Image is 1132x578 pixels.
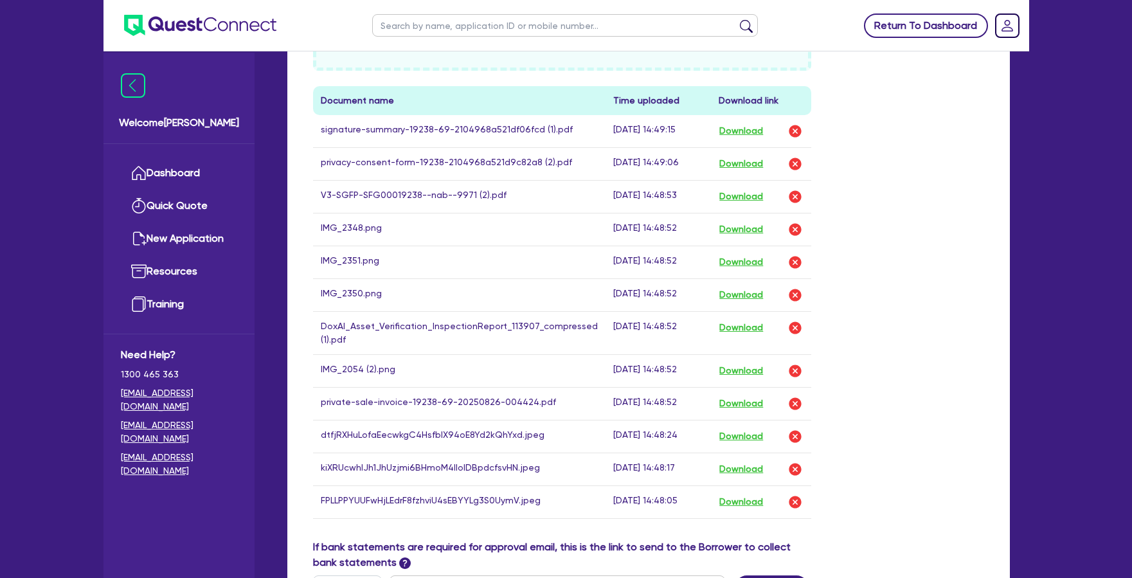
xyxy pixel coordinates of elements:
td: [DATE] 14:48:52 [606,387,712,420]
img: delete-icon [787,255,803,270]
td: [DATE] 14:48:52 [606,246,712,278]
img: new-application [131,231,147,246]
td: [DATE] 14:48:24 [606,420,712,453]
a: Quick Quote [121,190,237,222]
img: delete-icon [787,396,803,411]
a: [EMAIL_ADDRESS][DOMAIN_NAME] [121,386,237,413]
label: If bank statements are required for approval email, this is the link to send to the Borrower to c... [313,539,812,570]
th: Download link [711,86,811,115]
img: icon-menu-close [121,73,145,98]
td: signature-summary-19238-69-2104968a521df06fcd (1).pdf [313,115,606,148]
button: Download [719,395,764,412]
img: delete-icon [787,462,803,477]
a: Dropdown toggle [991,9,1024,42]
img: delete-icon [787,123,803,139]
th: Document name [313,86,606,115]
img: resources [131,264,147,279]
th: Time uploaded [606,86,712,115]
img: quick-quote [131,198,147,213]
td: privacy-consent-form-19238-2104968a521d9c82a8 (2).pdf [313,147,606,180]
button: Download [719,123,764,140]
td: dtfjRXHuLofaEecwkgC4HsfbIX94oE8Yd2kQhYxd.jpeg [313,420,606,453]
img: delete-icon [787,363,803,379]
td: IMG_2348.png [313,213,606,246]
img: delete-icon [787,189,803,204]
button: Download [719,254,764,271]
input: Search by name, application ID or mobile number... [372,14,758,37]
td: [DATE] 14:49:15 [606,115,712,148]
td: [DATE] 14:48:52 [606,311,712,354]
td: [DATE] 14:48:52 [606,213,712,246]
span: 1300 465 363 [121,368,237,381]
a: [EMAIL_ADDRESS][DOMAIN_NAME] [121,419,237,446]
span: Welcome [PERSON_NAME] [119,115,239,131]
td: private-sale-invoice-19238-69-20250826-004424.pdf [313,387,606,420]
img: delete-icon [787,222,803,237]
img: training [131,296,147,312]
td: V3-SGFP-SFG00019238--nab--9971 (2).pdf [313,180,606,213]
a: [EMAIL_ADDRESS][DOMAIN_NAME] [121,451,237,478]
button: Download [719,461,764,478]
span: Need Help? [121,347,237,363]
td: FPLLPPYUUFwHjLEdrF8fzhviU4sEBYYLg3S0UymV.jpeg [313,485,606,518]
td: [DATE] 14:48:52 [606,278,712,311]
img: delete-icon [787,494,803,510]
img: quest-connect-logo-blue [124,15,276,36]
td: kiXRUcwhlJh1JhUzjmi6BHmoM4IIolDBpdcfsvHN.jpeg [313,453,606,485]
td: IMG_2054 (2).png [313,354,606,387]
a: Resources [121,255,237,288]
button: Download [719,156,764,172]
td: IMG_2350.png [313,278,606,311]
button: Download [719,428,764,445]
button: Download [719,320,764,336]
a: New Application [121,222,237,255]
td: [DATE] 14:48:53 [606,180,712,213]
td: [DATE] 14:48:52 [606,354,712,387]
img: delete-icon [787,156,803,172]
td: [DATE] 14:49:06 [606,147,712,180]
td: IMG_2351.png [313,246,606,278]
button: Download [719,494,764,510]
button: Download [719,363,764,379]
a: Dashboard [121,157,237,190]
td: DoxAI_Asset_Verification_InspectionReport_113907_compressed (1).pdf [313,311,606,354]
button: Download [719,287,764,303]
td: [DATE] 14:48:05 [606,485,712,518]
a: Training [121,288,237,321]
img: delete-icon [787,320,803,336]
td: [DATE] 14:48:17 [606,453,712,485]
img: delete-icon [787,429,803,444]
a: Return To Dashboard [864,14,988,38]
span: ? [399,557,411,569]
button: Download [719,221,764,238]
img: delete-icon [787,287,803,303]
button: Download [719,188,764,205]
